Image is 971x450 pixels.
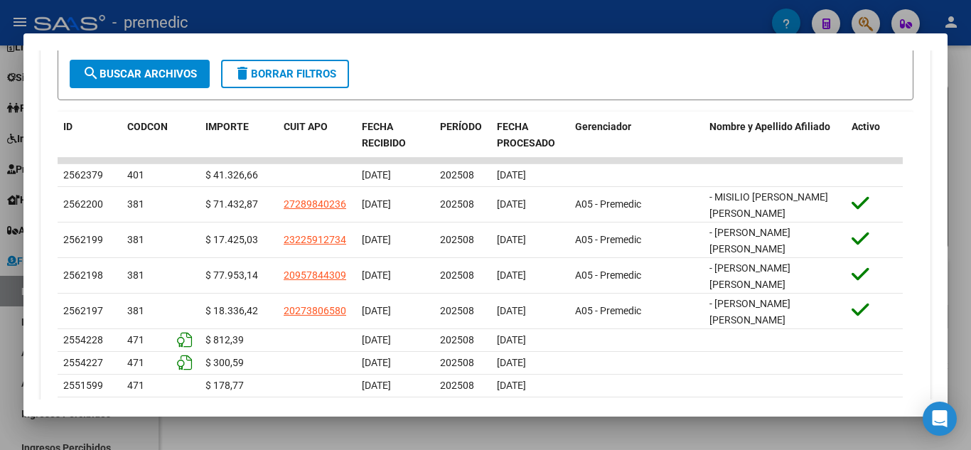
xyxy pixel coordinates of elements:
[205,269,258,281] span: $ 77.953,14
[362,234,391,245] span: [DATE]
[497,357,526,368] span: [DATE]
[362,357,391,368] span: [DATE]
[63,380,103,391] span: 2551599
[278,112,356,159] datatable-header-cell: CUIT APO
[127,334,144,345] span: 471
[82,68,197,80] span: Buscar Archivos
[497,305,526,316] span: [DATE]
[205,380,244,391] span: $ 178,77
[284,198,346,210] span: 27289840236
[362,269,391,281] span: [DATE]
[127,121,168,132] span: CODCON
[70,60,210,88] button: Buscar Archivos
[497,380,526,391] span: [DATE]
[709,227,790,255] span: - [PERSON_NAME] [PERSON_NAME]
[63,305,103,316] span: 2562197
[704,112,846,159] datatable-header-cell: Nombre y Apellido Afiliado
[709,262,790,290] span: - [PERSON_NAME] [PERSON_NAME]
[497,234,526,245] span: [DATE]
[575,121,631,132] span: Gerenciador
[440,305,474,316] span: 202508
[440,198,474,210] span: 202508
[63,169,103,181] span: 2562379
[491,112,569,159] datatable-header-cell: FECHA PROCESADO
[497,198,526,210] span: [DATE]
[63,121,73,132] span: ID
[122,112,171,159] datatable-header-cell: CODCON
[497,169,526,181] span: [DATE]
[127,234,144,245] span: 381
[440,357,474,368] span: 202508
[127,380,144,391] span: 471
[440,169,474,181] span: 202508
[234,65,251,82] mat-icon: delete
[63,198,103,210] span: 2562200
[127,269,144,281] span: 381
[63,234,103,245] span: 2562199
[284,269,346,281] span: 20957844309
[575,234,641,245] span: A05 - Premedic
[440,334,474,345] span: 202508
[497,334,526,345] span: [DATE]
[356,112,434,159] datatable-header-cell: FECHA RECIBIDO
[127,169,144,181] span: 401
[205,198,258,210] span: $ 71.432,87
[205,121,249,132] span: IMPORTE
[63,334,103,345] span: 2554228
[205,357,244,368] span: $ 300,59
[63,357,103,368] span: 2554227
[440,234,474,245] span: 202508
[497,121,555,149] span: FECHA PROCESADO
[221,60,349,88] button: Borrar Filtros
[200,112,278,159] datatable-header-cell: IMPORTE
[58,112,122,159] datatable-header-cell: ID
[440,121,482,132] span: PERÍODO
[362,380,391,391] span: [DATE]
[575,198,641,210] span: A05 - Premedic
[127,305,144,316] span: 381
[709,298,790,326] span: - [PERSON_NAME] [PERSON_NAME]
[205,169,258,181] span: $ 41.326,66
[575,305,641,316] span: A05 - Premedic
[852,121,880,132] span: Activo
[440,380,474,391] span: 202508
[284,121,328,132] span: CUIT APO
[497,269,526,281] span: [DATE]
[362,198,391,210] span: [DATE]
[205,305,258,316] span: $ 18.336,42
[575,269,641,281] span: A05 - Premedic
[569,112,704,159] datatable-header-cell: Gerenciador
[127,357,144,368] span: 471
[127,198,144,210] span: 381
[846,112,903,159] datatable-header-cell: Activo
[205,234,258,245] span: $ 17.425,03
[362,169,391,181] span: [DATE]
[709,121,830,132] span: Nombre y Apellido Afiliado
[82,65,100,82] mat-icon: search
[234,68,336,80] span: Borrar Filtros
[63,269,103,281] span: 2562198
[434,112,491,159] datatable-header-cell: PERÍODO
[362,305,391,316] span: [DATE]
[709,191,828,219] span: - MISILIO [PERSON_NAME] [PERSON_NAME]
[923,402,957,436] div: Open Intercom Messenger
[362,334,391,345] span: [DATE]
[440,269,474,281] span: 202508
[362,121,406,149] span: FECHA RECIBIDO
[205,334,244,345] span: $ 812,39
[284,305,346,316] span: 20273806580
[284,234,346,245] span: 23225912734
